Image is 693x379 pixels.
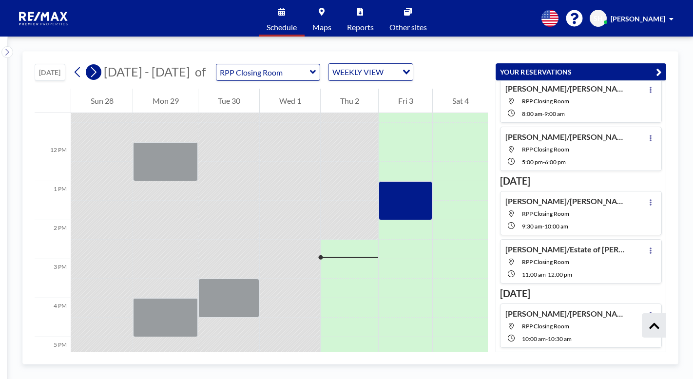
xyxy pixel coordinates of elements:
div: Mon 29 [133,89,198,113]
span: of [195,64,206,79]
span: 10:00 AM [522,335,546,342]
span: RPP Closing Room [522,258,569,265]
div: 11 AM [35,103,71,142]
span: - [546,335,548,342]
span: Reports [347,23,374,31]
h4: [PERSON_NAME]/Estate of [PERSON_NAME]-347 [US_STATE] Ct-[PERSON_NAME] [505,245,627,254]
span: 5:00 PM [522,158,543,166]
span: RPP Closing Room [522,210,569,217]
div: 12 PM [35,142,71,181]
span: RPP Closing Room [522,97,569,105]
button: YOUR RESERVATIONS [496,63,666,80]
span: 8:00 AM [522,110,542,117]
span: RPP Closing Room [522,146,569,153]
h4: [PERSON_NAME]/[PERSON_NAME]-5819 Bocagrande Dr-[PERSON_NAME] [505,132,627,142]
div: 4 PM [35,298,71,337]
h3: [DATE] [500,175,662,187]
span: Other sites [389,23,427,31]
button: [DATE] [35,64,65,81]
span: Maps [312,23,331,31]
div: Tue 30 [198,89,259,113]
input: RPP Closing Room [216,64,310,80]
span: 10:00 AM [544,223,568,230]
span: 6:00 PM [545,158,566,166]
span: - [542,223,544,230]
span: 12:00 PM [548,271,572,278]
img: organization-logo [16,9,72,28]
span: 11:00 AM [522,271,546,278]
span: Schedule [267,23,297,31]
span: RPP Closing Room [522,322,569,330]
span: 10:30 AM [548,335,572,342]
div: 2 PM [35,220,71,259]
span: [PERSON_NAME] [611,15,665,23]
div: 5 PM [35,337,71,376]
div: Sat 4 [433,89,488,113]
h4: [PERSON_NAME]/[PERSON_NAME]-937 [PERSON_NAME] Parkway-[PERSON_NAME] buyer Only [505,84,627,94]
div: Thu 2 [321,89,378,113]
div: Sun 28 [71,89,133,113]
span: - [543,158,545,166]
span: 9:30 AM [522,223,542,230]
div: 3 PM [35,259,71,298]
span: [DATE] - [DATE] [104,64,190,79]
div: Fri 3 [379,89,432,113]
div: Wed 1 [260,89,320,113]
h4: [PERSON_NAME]/[PERSON_NAME]-[STREET_ADDRESS]-Buyer Only [PERSON_NAME] [505,309,627,319]
span: WEEKLY VIEW [330,66,385,78]
h4: [PERSON_NAME]/[PERSON_NAME]-[STREET_ADDRESS][PERSON_NAME]-Seller Only-[PERSON_NAME] [505,196,627,206]
div: Search for option [328,64,413,80]
div: 1 PM [35,181,71,220]
span: 9:00 AM [544,110,565,117]
span: - [542,110,544,117]
input: Search for option [386,66,397,78]
h3: [DATE] [500,287,662,300]
span: SH [594,14,603,23]
span: - [546,271,548,278]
